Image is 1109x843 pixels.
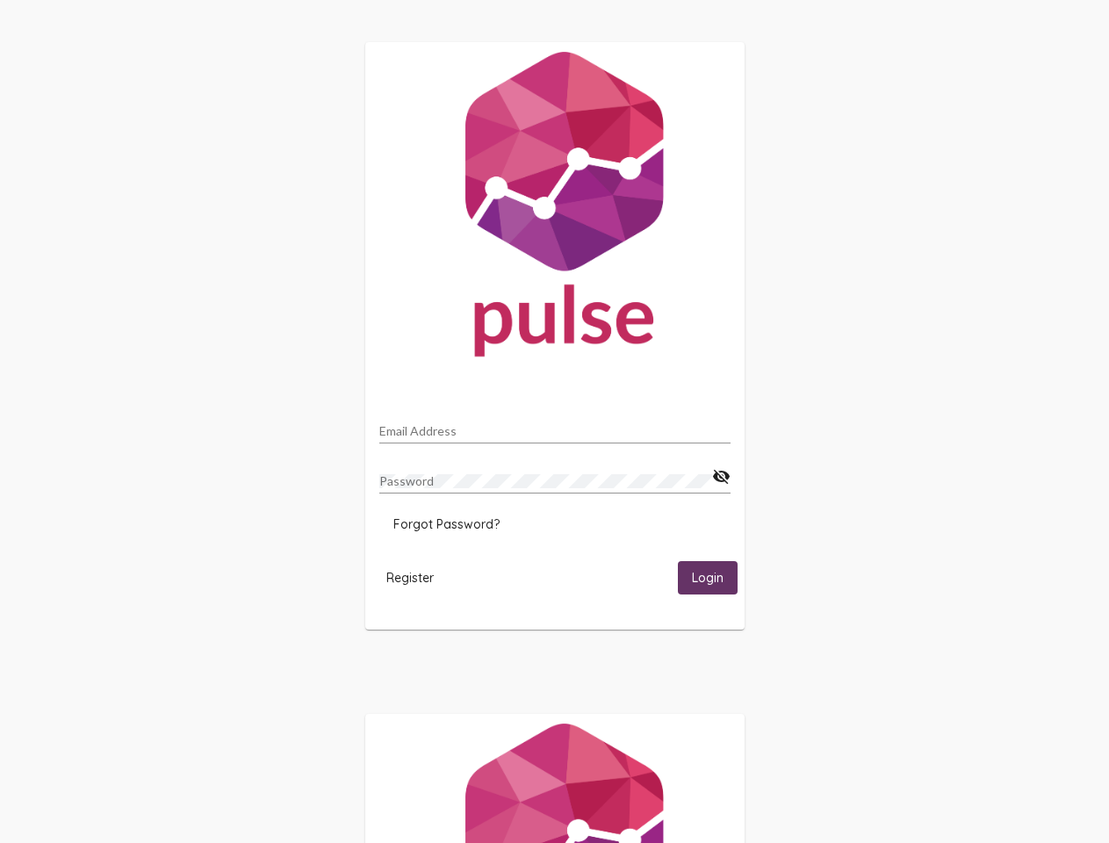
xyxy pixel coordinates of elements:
mat-icon: visibility_off [712,466,731,487]
button: Login [678,561,738,594]
img: Pulse For Good Logo [365,42,745,374]
span: Forgot Password? [393,516,500,532]
span: Register [386,570,434,586]
button: Register [372,561,448,594]
span: Login [692,571,724,587]
button: Forgot Password? [379,508,514,540]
